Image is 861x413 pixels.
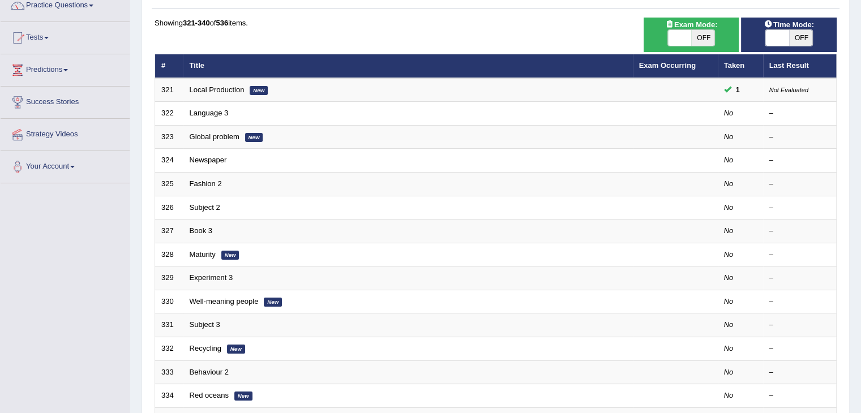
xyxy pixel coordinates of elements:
a: Global problem [190,132,239,141]
em: No [724,368,734,376]
td: 325 [155,173,183,196]
div: – [769,203,830,213]
a: Red oceans [190,391,229,399]
div: – [769,132,830,143]
em: No [724,344,734,352]
em: No [724,391,734,399]
td: 321 [155,78,183,102]
th: # [155,54,183,78]
a: Exam Occurring [639,61,696,70]
th: Last Result [763,54,837,78]
span: You cannot take this question anymore [731,84,744,96]
a: Tests [1,22,130,50]
em: No [724,297,734,306]
em: No [724,179,734,188]
a: Behaviour 2 [190,368,229,376]
a: Language 3 [190,109,229,117]
div: – [769,390,830,401]
em: New [250,86,268,95]
em: New [227,345,245,354]
a: Your Account [1,151,130,179]
em: No [724,156,734,164]
a: Well-meaning people [190,297,259,306]
td: 333 [155,360,183,384]
a: Subject 3 [190,320,220,329]
td: 330 [155,290,183,313]
em: No [724,320,734,329]
b: 536 [216,19,228,27]
a: Subject 2 [190,203,220,212]
div: – [769,273,830,283]
td: 334 [155,384,183,408]
div: – [769,249,830,260]
a: Success Stories [1,87,130,115]
span: OFF [691,30,715,46]
a: Local Production [190,85,245,94]
em: No [724,132,734,141]
td: 326 [155,196,183,220]
em: No [724,109,734,117]
div: – [769,226,830,236]
td: 328 [155,243,183,266]
div: – [769,179,830,190]
div: – [769,343,830,354]
a: Maturity [190,250,216,259]
div: – [769,108,830,119]
td: 322 [155,102,183,126]
em: New [245,133,263,142]
div: Show exams occurring in exams [644,18,739,52]
div: Showing of items. [155,18,837,28]
td: 324 [155,149,183,173]
div: – [769,296,830,307]
b: 321-340 [183,19,210,27]
a: Strategy Videos [1,119,130,147]
em: No [724,250,734,259]
td: 323 [155,125,183,149]
span: Exam Mode: [661,19,722,31]
a: Fashion 2 [190,179,222,188]
a: Predictions [1,54,130,83]
em: No [724,203,734,212]
th: Taken [718,54,763,78]
em: New [221,251,239,260]
th: Title [183,54,633,78]
td: 327 [155,220,183,243]
span: Time Mode: [760,19,819,31]
a: Newspaper [190,156,227,164]
div: – [769,320,830,330]
div: – [769,155,830,166]
td: 329 [155,266,183,290]
a: Recycling [190,344,221,352]
a: Experiment 3 [190,273,233,282]
small: Not Evaluated [769,87,808,93]
em: New [264,298,282,307]
td: 331 [155,313,183,337]
em: New [234,392,252,401]
em: No [724,273,734,282]
span: OFF [789,30,813,46]
em: No [724,226,734,235]
a: Book 3 [190,226,212,235]
td: 332 [155,337,183,360]
div: – [769,367,830,378]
